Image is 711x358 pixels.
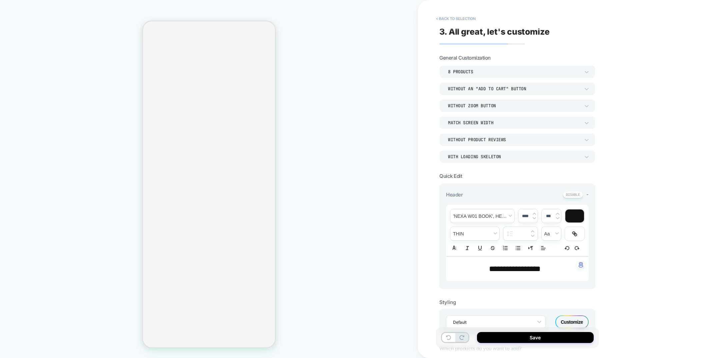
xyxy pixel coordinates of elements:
[448,103,580,109] div: Without Zoom Button
[448,154,580,160] div: WITH LOADING SKELETON
[539,244,548,252] span: Align
[448,69,580,75] div: 8 Products
[579,262,583,267] img: edit with ai
[439,173,462,179] span: Quick Edit
[448,86,580,92] div: Without an "add to cart" button
[586,191,589,197] span: -
[439,27,550,37] span: 3. All great, let's customize
[439,55,491,61] span: General Customization
[542,227,561,240] span: transform
[501,244,510,252] button: Ordered list
[488,244,497,252] button: Strike
[556,212,559,215] img: up
[531,230,534,233] img: up
[446,191,463,198] span: Header
[448,137,580,143] div: Without Product Reviews
[513,244,523,252] button: Bullet list
[477,332,594,343] button: Save
[463,244,472,252] button: Italic
[433,13,479,24] button: < Back to selection
[439,299,595,305] div: Styling
[450,227,499,240] span: fontWeight
[475,244,485,252] button: Underline
[507,231,513,236] img: line height
[526,244,535,252] button: Right to Left
[450,209,514,223] span: font
[556,217,559,219] img: down
[531,234,534,237] img: down
[448,120,580,126] div: Match Screen Width
[533,217,536,219] img: down
[533,212,536,215] img: up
